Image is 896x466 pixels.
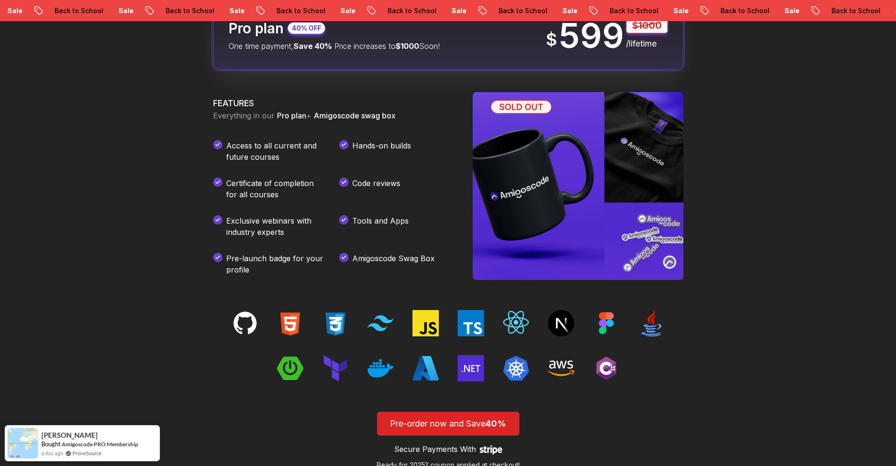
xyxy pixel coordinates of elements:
img: techs tacks [593,355,619,381]
p: 40% OFF [292,23,321,33]
p: $1000 [626,17,668,33]
p: Sale [332,6,362,16]
span: 40% [485,419,506,428]
p: Sale [554,6,584,16]
img: techs tacks [503,355,529,381]
p: Back to School [157,6,221,16]
img: techs tacks [367,310,394,336]
p: Sale [776,6,806,16]
img: techs tacks [412,355,439,381]
p: Back to School [823,6,887,16]
p: Back to School [490,6,554,16]
p: /lifetime [626,37,668,50]
img: techs tacks [412,310,439,336]
img: techs tacks [322,310,349,336]
p: Access to all current and future courses [226,140,324,163]
p: Secure Payments With [394,443,476,455]
p: Sale [443,6,473,16]
p: Sale [110,6,140,16]
p: Pre-launch badge for your profile [226,253,324,275]
img: techs tacks [458,310,484,336]
img: techs tacks [548,355,574,381]
p: One time payment, Price increases to Soon! [229,40,440,52]
span: Save 40% [293,41,332,51]
span: [PERSON_NAME] [41,431,98,439]
p: Code reviews [352,178,400,200]
img: provesource social proof notification image [8,428,38,458]
h3: FEATURES [213,97,450,110]
img: techs tacks [277,355,303,381]
img: techs tacks [322,355,349,381]
h2: Pro plan [229,20,284,37]
span: a day ago [41,449,63,457]
p: Hands-on builds [352,140,411,163]
p: Back to School [601,6,665,16]
span: Bought [41,440,61,448]
p: Everything in our + [213,110,450,121]
img: techs tacks [232,310,258,336]
span: Pro plan [277,111,306,120]
a: Amigoscode PRO Membership [62,441,138,448]
a: ProveSource [72,449,102,457]
img: techs tacks [638,310,665,336]
img: techs tacks [367,355,394,381]
p: Pre-order now and Save [388,417,508,430]
img: techs tacks [503,310,529,336]
p: 599 [559,19,624,53]
p: Sale [665,6,695,16]
img: techs tacks [277,310,303,336]
p: Back to School [268,6,332,16]
p: Tools and Apps [352,215,409,238]
p: Back to School [379,6,443,16]
p: Amigoscode Swag Box [352,253,435,275]
span: Amigoscode swag box [314,111,396,120]
span: $1000 [396,41,419,51]
img: Amigoscode SwagBox [473,92,683,280]
span: $ [546,30,557,49]
img: techs tacks [458,355,484,381]
p: Certificate of completion for all courses [226,178,324,200]
p: Back to School [712,6,776,16]
p: Exclusive webinars with industry experts [226,215,324,238]
img: techs tacks [593,310,619,336]
p: Back to School [46,6,110,16]
img: techs tacks [548,310,574,336]
p: Sale [221,6,251,16]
